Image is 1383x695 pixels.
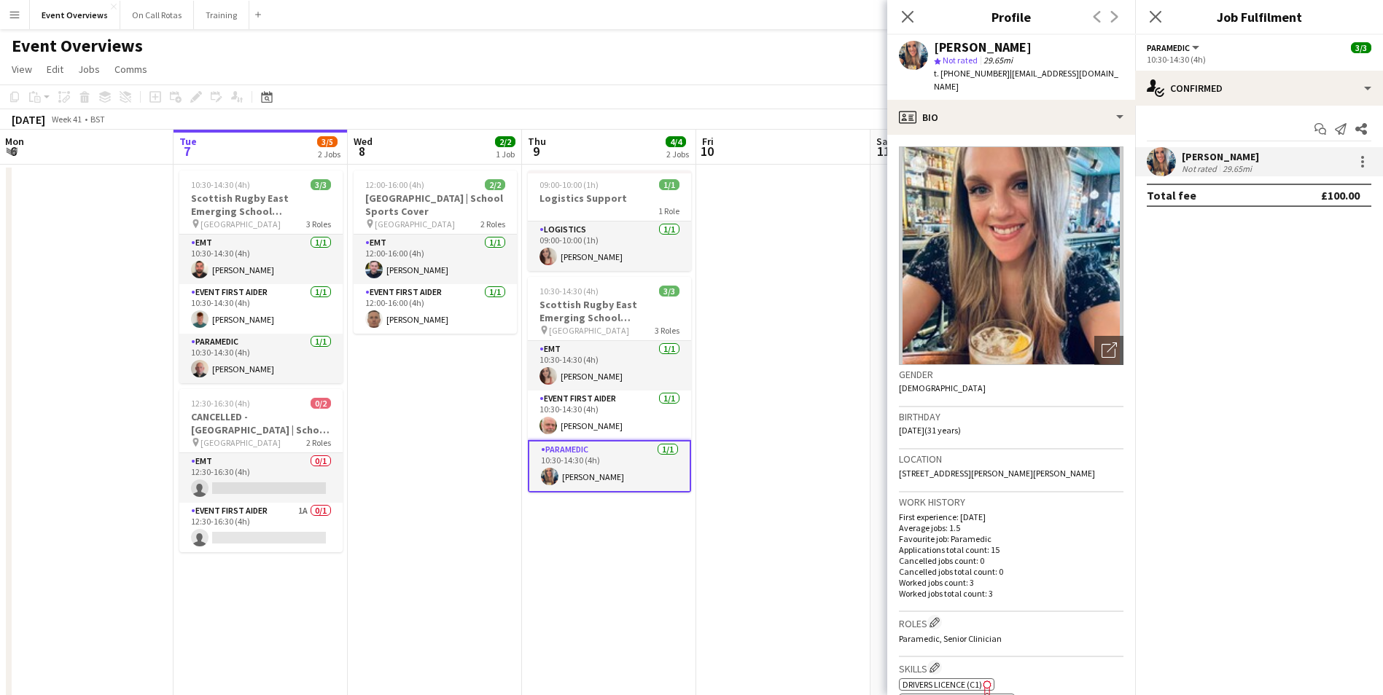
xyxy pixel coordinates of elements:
div: 29.65mi [1220,163,1255,174]
app-job-card: 12:00-16:00 (4h)2/2[GEOGRAPHIC_DATA] | School Sports Cover [GEOGRAPHIC_DATA]2 RolesEMT1/112:00-16... [354,170,517,334]
span: 0/2 [311,398,331,409]
span: Sat [876,135,892,148]
app-card-role: EMT1/110:30-14:30 (4h)[PERSON_NAME] [528,341,691,390]
app-card-role: Event First Aider1/110:30-14:30 (4h)[PERSON_NAME] [528,390,691,440]
span: [GEOGRAPHIC_DATA] [549,325,629,336]
span: 10:30-14:30 (4h) [191,179,250,190]
div: 1 Job [496,149,515,160]
span: Comms [114,63,147,76]
span: Wed [354,135,373,148]
span: [STREET_ADDRESS][PERSON_NAME][PERSON_NAME] [899,468,1095,479]
h3: Gender [899,368,1123,381]
span: 2 Roles [306,437,331,448]
a: Comms [109,60,153,79]
span: [DEMOGRAPHIC_DATA] [899,382,986,393]
button: Paramedic [1147,42,1201,53]
h3: Scottish Rugby East Emerging School Championships | [GEOGRAPHIC_DATA] [528,298,691,324]
span: 8 [351,143,373,160]
span: 1/1 [659,179,679,190]
span: 09:00-10:00 (1h) [539,179,599,190]
span: 3 Roles [655,325,679,336]
h3: Scottish Rugby East Emerging School Championships | Newbattle [179,192,343,218]
div: 2 Jobs [666,149,689,160]
div: Total fee [1147,188,1196,203]
app-job-card: 10:30-14:30 (4h)3/3Scottish Rugby East Emerging School Championships | [GEOGRAPHIC_DATA] [GEOGRAP... [528,277,691,492]
app-card-role: Event First Aider1/112:00-16:00 (4h)[PERSON_NAME] [354,284,517,334]
p: Applications total count: 15 [899,544,1123,555]
div: £100.00 [1321,188,1360,203]
span: View [12,63,32,76]
div: 09:00-10:00 (1h)1/1Logistics Support1 RoleLogistics1/109:00-10:00 (1h)[PERSON_NAME] [528,170,691,271]
h3: CANCELLED - [GEOGRAPHIC_DATA] | School Sports Cover [179,410,343,436]
a: Edit [41,60,69,79]
app-card-role: Paramedic1/110:30-14:30 (4h)[PERSON_NAME] [528,440,691,492]
div: Open photos pop-in [1094,336,1123,365]
span: 3/3 [1351,42,1371,53]
span: Tue [179,135,197,148]
a: Jobs [72,60,106,79]
app-card-role: Event First Aider1/110:30-14:30 (4h)[PERSON_NAME] [179,284,343,334]
h3: Work history [899,495,1123,509]
app-card-role: Paramedic1/110:30-14:30 (4h)[PERSON_NAME] [179,334,343,383]
span: 9 [526,143,546,160]
span: 4/4 [666,136,686,147]
span: 10 [700,143,714,160]
span: 3/3 [659,286,679,297]
p: Worked jobs total count: 3 [899,588,1123,599]
button: On Call Rotas [120,1,194,29]
span: 2/2 [485,179,505,190]
app-card-role: EMT0/112:30-16:30 (4h) [179,453,343,503]
span: [GEOGRAPHIC_DATA] [375,219,455,229]
span: 2 Roles [480,219,505,229]
div: Bio [887,100,1135,135]
span: Drivers Licence (C1) [903,679,982,690]
span: Thu [528,135,546,148]
button: Event Overviews [30,1,120,29]
span: 1 Role [658,205,679,216]
span: [GEOGRAPHIC_DATA] [200,437,281,448]
app-job-card: 12:30-16:30 (4h)0/2CANCELLED - [GEOGRAPHIC_DATA] | School Sports Cover [GEOGRAPHIC_DATA]2 RolesEM... [179,389,343,552]
span: t. [PHONE_NUMBER] [934,68,1010,79]
span: Edit [47,63,63,76]
span: [GEOGRAPHIC_DATA] [200,219,281,229]
app-job-card: 10:30-14:30 (4h)3/3Scottish Rugby East Emerging School Championships | Newbattle [GEOGRAPHIC_DATA... [179,170,343,383]
span: Mon [5,135,24,148]
span: 7 [177,143,197,160]
p: Cancelled jobs count: 0 [899,555,1123,566]
h3: Logistics Support [528,192,691,205]
span: 12:00-16:00 (4h) [365,179,424,190]
div: [DATE] [12,112,45,127]
span: 3/5 [317,136,338,147]
span: Paramedic, Senior Clinician [899,633,1002,644]
span: 2/2 [495,136,515,147]
div: BST [90,114,105,125]
span: 3 Roles [306,219,331,229]
div: 10:30-14:30 (4h) [1147,54,1371,65]
h3: [GEOGRAPHIC_DATA] | School Sports Cover [354,192,517,218]
div: Not rated [1182,163,1220,174]
p: Worked jobs count: 3 [899,577,1123,588]
span: 11 [874,143,892,160]
button: Training [194,1,249,29]
p: Average jobs: 1.5 [899,522,1123,533]
h3: Roles [899,615,1123,630]
span: 6 [3,143,24,160]
h3: Birthday [899,410,1123,423]
div: [PERSON_NAME] [934,41,1032,54]
h3: Skills [899,660,1123,675]
h3: Profile [887,7,1135,26]
span: Paramedic [1147,42,1190,53]
img: Crew avatar or photo [899,146,1123,365]
app-card-role: EMT1/110:30-14:30 (4h)[PERSON_NAME] [179,235,343,284]
span: 10:30-14:30 (4h) [539,286,599,297]
span: Fri [702,135,714,148]
app-card-role: EMT1/112:00-16:00 (4h)[PERSON_NAME] [354,235,517,284]
app-card-role: Event First Aider1A0/112:30-16:30 (4h) [179,503,343,552]
span: Week 41 [48,114,85,125]
h3: Job Fulfilment [1135,7,1383,26]
app-card-role: Logistics1/109:00-10:00 (1h)[PERSON_NAME] [528,221,691,271]
h1: Event Overviews [12,35,143,57]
